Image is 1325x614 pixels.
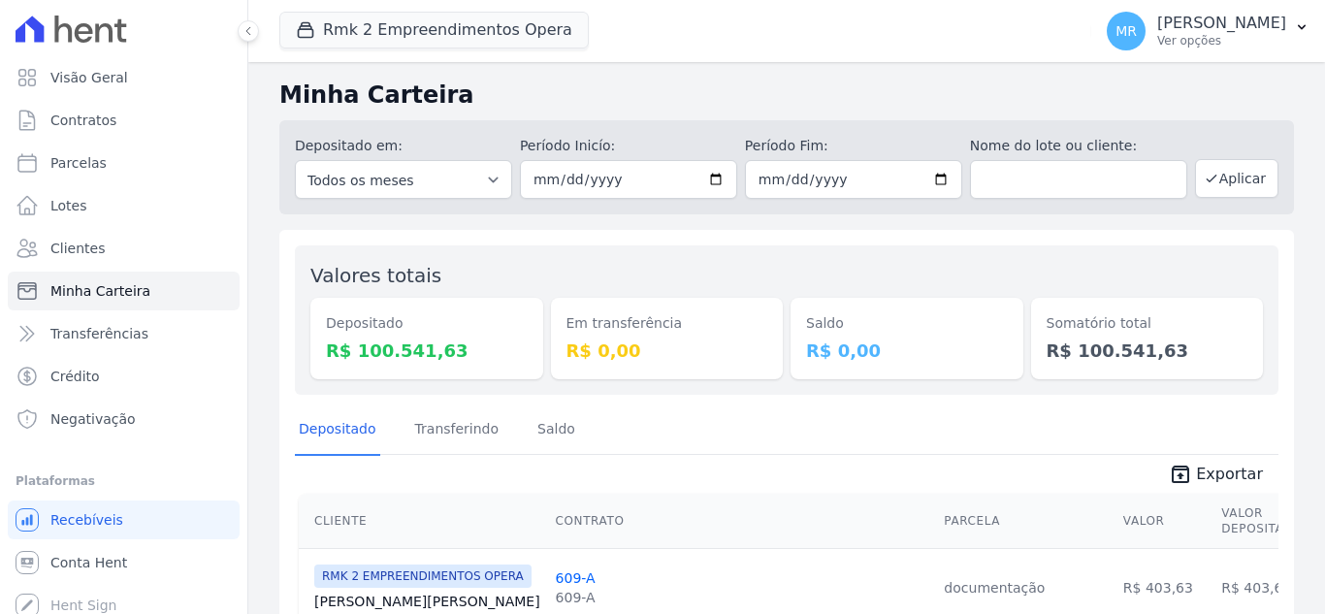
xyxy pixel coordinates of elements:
p: Ver opções [1157,33,1286,48]
button: Aplicar [1195,159,1278,198]
dt: Depositado [326,313,528,334]
p: [PERSON_NAME] [1157,14,1286,33]
span: MR [1115,24,1137,38]
th: Valor [1115,494,1213,549]
span: Exportar [1196,463,1263,486]
span: Contratos [50,111,116,130]
a: 609-A [556,570,596,586]
span: Negativação [50,409,136,429]
dd: R$ 100.541,63 [326,338,528,364]
th: Parcela [936,494,1115,549]
a: Negativação [8,400,240,438]
a: unarchive Exportar [1153,463,1278,490]
span: Recebíveis [50,510,123,530]
a: Conta Hent [8,543,240,582]
span: Crédito [50,367,100,386]
button: MR [PERSON_NAME] Ver opções [1091,4,1325,58]
dt: Em transferência [566,313,768,334]
label: Valores totais [310,264,441,287]
button: Rmk 2 Empreendimentos Opera [279,12,589,48]
a: Crédito [8,357,240,396]
a: Contratos [8,101,240,140]
a: Visão Geral [8,58,240,97]
dd: R$ 100.541,63 [1047,338,1248,364]
th: Contrato [548,494,937,549]
a: Transferências [8,314,240,353]
span: Parcelas [50,153,107,173]
label: Nome do lote ou cliente: [970,136,1187,156]
dt: Somatório total [1047,313,1248,334]
a: Parcelas [8,144,240,182]
label: Período Fim: [745,136,962,156]
span: Conta Hent [50,553,127,572]
th: Valor Depositado [1213,494,1311,549]
span: Lotes [50,196,87,215]
span: Clientes [50,239,105,258]
a: Clientes [8,229,240,268]
span: Minha Carteira [50,281,150,301]
label: Período Inicío: [520,136,737,156]
a: Transferindo [411,405,503,456]
span: RMK 2 EMPREENDIMENTOS OPERA [314,565,532,588]
div: Plataformas [16,469,232,493]
span: Visão Geral [50,68,128,87]
a: Depositado [295,405,380,456]
dd: R$ 0,00 [566,338,768,364]
a: [PERSON_NAME][PERSON_NAME] [314,592,540,611]
h2: Minha Carteira [279,78,1294,113]
a: Minha Carteira [8,272,240,310]
a: Recebíveis [8,501,240,539]
i: unarchive [1169,463,1192,486]
div: 609-A [556,588,596,607]
a: Saldo [533,405,579,456]
a: Lotes [8,186,240,225]
dd: R$ 0,00 [806,338,1008,364]
a: documentação [944,580,1045,596]
span: Transferências [50,324,148,343]
th: Cliente [299,494,548,549]
label: Depositado em: [295,138,403,153]
dt: Saldo [806,313,1008,334]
